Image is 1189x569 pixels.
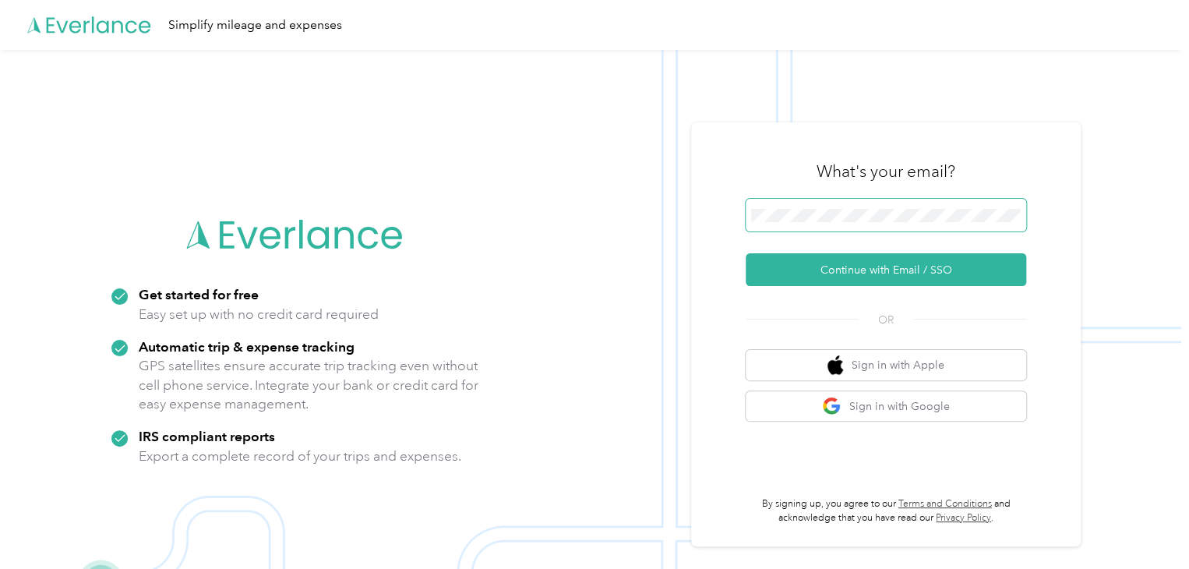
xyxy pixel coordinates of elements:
[139,356,479,414] p: GPS satellites ensure accurate trip tracking even without cell phone service. Integrate your bank...
[139,428,275,444] strong: IRS compliant reports
[746,391,1026,422] button: google logoSign in with Google
[139,338,355,355] strong: Automatic trip & expense tracking
[746,350,1026,380] button: apple logoSign in with Apple
[139,286,259,302] strong: Get started for free
[898,498,992,510] a: Terms and Conditions
[139,305,379,324] p: Easy set up with no credit card required
[139,447,461,466] p: Export a complete record of your trips and expenses.
[168,16,342,35] div: Simplify mileage and expenses
[859,312,913,328] span: OR
[822,397,841,416] img: google logo
[746,497,1026,525] p: By signing up, you agree to our and acknowledge that you have read our .
[936,512,991,524] a: Privacy Policy
[817,161,955,182] h3: What's your email?
[827,355,843,375] img: apple logo
[746,253,1026,286] button: Continue with Email / SSO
